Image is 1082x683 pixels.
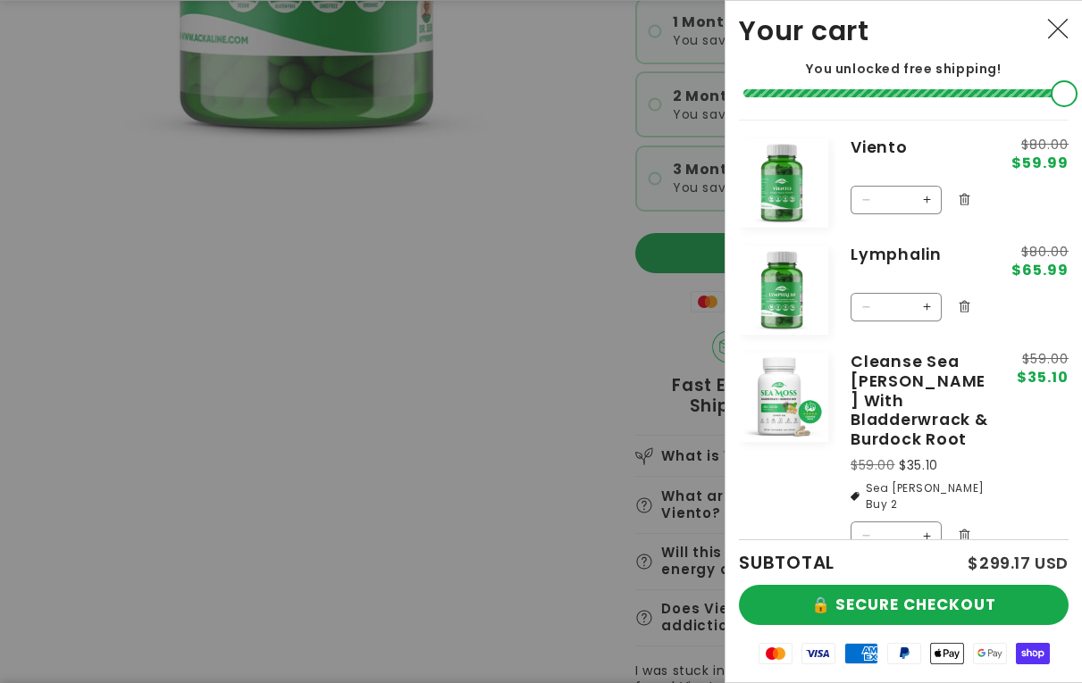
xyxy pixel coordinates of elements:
s: $59.00 [1017,353,1069,365]
p: You unlocked free shipping! [739,61,1069,77]
button: Remove Viento [951,186,977,212]
s: $59.00 [851,456,895,474]
strong: $35.10 [899,456,938,474]
span: $65.99 [1011,263,1069,278]
h2: Your cart [739,14,869,47]
p: $299.17 USD [968,555,1069,571]
ul: Discount [851,480,988,512]
span: $35.10 [1017,371,1069,385]
a: Cleanse Sea [PERSON_NAME] With Bladderwrack & Burdock Root [851,353,988,449]
button: Remove Lymphalin [951,293,977,320]
input: Quantity for Cleanse Sea Moss With Bladderwrack &amp; Burdock Root [880,521,912,550]
a: Lymphalin [851,246,988,265]
h2: SUBTOTAL [739,554,835,571]
li: Sea [PERSON_NAME] Buy 2 [851,480,988,512]
input: Quantity for Lymphalin [880,293,912,321]
button: 🔒 SECURE CHECKOUT [739,585,1069,625]
button: Close [1038,10,1078,49]
button: Remove Cleanse Sea Moss With Bladderwrack & Burdock Root [951,522,977,549]
input: Quantity for Viento [880,186,912,214]
span: $59.99 [1011,156,1069,171]
s: $80.00 [1011,138,1069,151]
a: Viento [851,138,988,158]
s: $80.00 [1011,246,1069,258]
